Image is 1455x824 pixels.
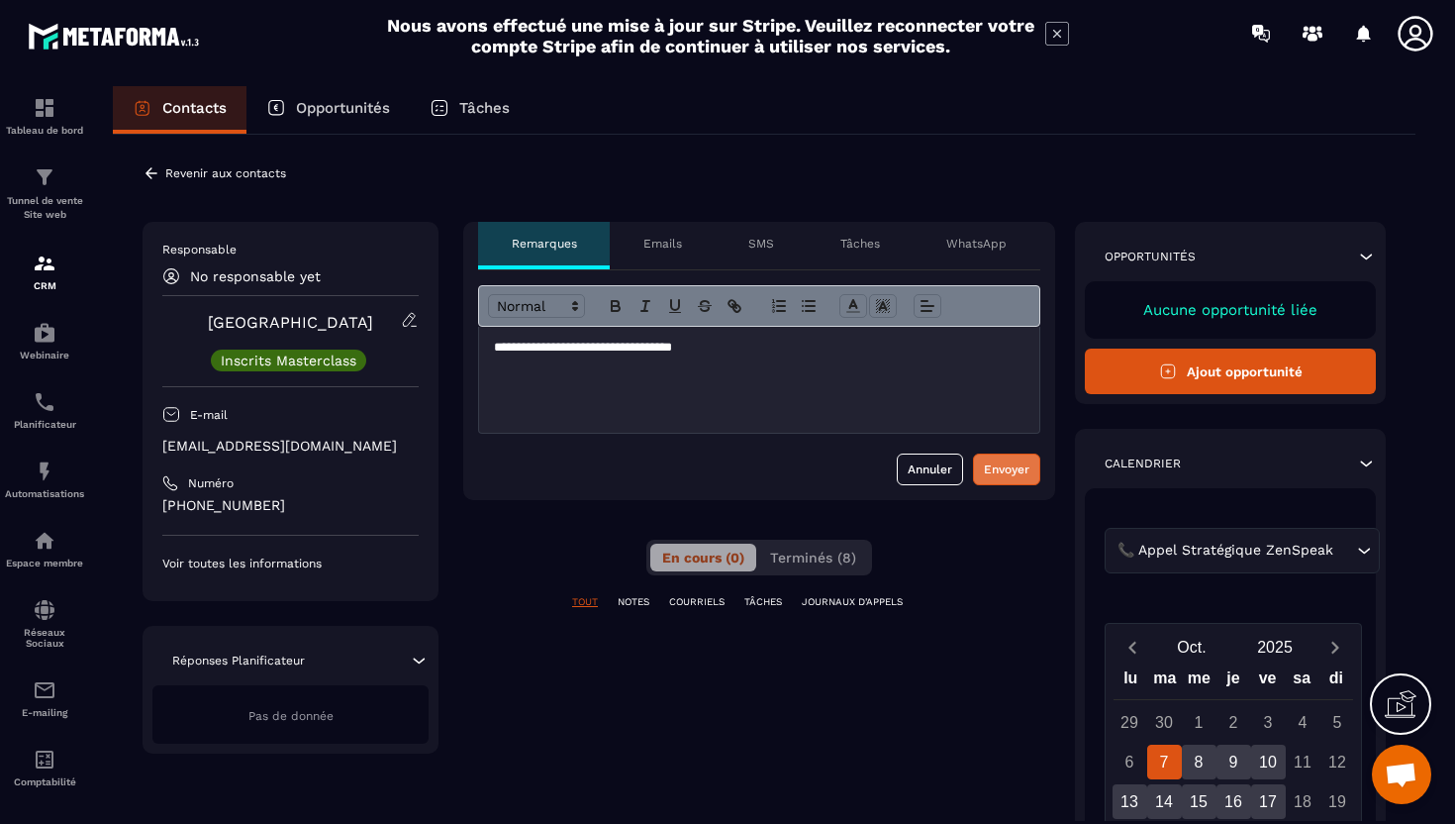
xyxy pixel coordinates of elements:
img: automations [33,460,56,483]
button: Next month [1316,634,1353,661]
div: 30 [1147,705,1182,740]
h2: Nous avons effectué une mise à jour sur Stripe. Veuillez reconnecter votre compte Stripe afin de ... [386,15,1035,56]
p: Aucune opportunité liée [1105,301,1356,319]
p: Opportunités [296,99,390,117]
p: Tunnel de vente Site web [5,194,84,222]
div: Ouvrir le chat [1372,745,1431,804]
div: ma [1148,665,1183,699]
div: 4 [1286,705,1320,740]
div: 19 [1320,784,1355,819]
p: SMS [748,236,774,252]
div: lu [1114,665,1148,699]
div: 8 [1182,745,1216,779]
button: Ajout opportunité [1085,349,1376,394]
p: Remarques [512,236,577,252]
button: Open months overlay [1150,630,1233,665]
div: 13 [1113,784,1147,819]
p: COURRIELS [669,595,725,609]
p: Planificateur [5,419,84,430]
p: Tâches [459,99,510,117]
div: 18 [1286,784,1320,819]
img: formation [33,252,56,275]
input: Search for option [1337,540,1352,562]
p: Webinaire [5,350,84,360]
a: emailemailE-mailing [5,664,84,733]
span: En cours (0) [662,550,744,566]
button: Annuler [897,454,963,485]
p: Numéro [188,475,234,491]
div: sa [1285,665,1319,699]
p: WhatsApp [946,236,1007,252]
div: 14 [1147,784,1182,819]
a: social-networksocial-networkRéseaux Sociaux [5,583,84,664]
button: Terminés (8) [758,544,868,571]
div: me [1182,665,1216,699]
p: JOURNAUX D'APPELS [802,595,903,609]
div: 29 [1113,705,1147,740]
div: 9 [1216,745,1251,779]
a: formationformationCRM [5,237,84,306]
p: No responsable yet [190,268,321,284]
p: E-mailing [5,707,84,718]
p: Responsable [162,242,419,257]
p: [EMAIL_ADDRESS][DOMAIN_NAME] [162,437,419,456]
a: Opportunités [246,86,410,134]
p: Inscrits Masterclass [221,354,356,367]
div: 15 [1182,784,1216,819]
div: 2 [1216,705,1251,740]
button: Open years overlay [1233,630,1316,665]
div: Search for option [1105,528,1380,573]
img: formation [33,96,56,120]
p: TOUT [572,595,598,609]
div: ve [1250,665,1285,699]
p: Automatisations [5,488,84,499]
img: scheduler [33,390,56,414]
a: schedulerschedulerPlanificateur [5,375,84,445]
a: automationsautomationsWebinaire [5,306,84,375]
div: 1 [1182,705,1216,740]
img: formation [33,165,56,189]
p: CRM [5,280,84,291]
p: Calendrier [1105,456,1181,471]
p: E-mail [190,407,228,423]
img: email [33,678,56,702]
a: Contacts [113,86,246,134]
span: Terminés (8) [770,550,856,566]
p: Tâches [840,236,880,252]
a: formationformationTunnel de vente Site web [5,151,84,237]
span: Pas de donnée [248,709,334,723]
p: Revenir aux contacts [165,166,286,180]
span: 📞 Appel Stratégique ZenSpeak [1113,540,1337,562]
a: Tâches [410,86,530,134]
p: Comptabilité [5,776,84,787]
div: 7 [1147,745,1182,779]
div: di [1318,665,1353,699]
p: Emails [643,236,682,252]
p: Opportunités [1105,249,1196,264]
div: 16 [1216,784,1251,819]
div: 10 [1251,745,1286,779]
div: Envoyer [984,460,1029,479]
div: 17 [1251,784,1286,819]
p: Tableau de bord [5,125,84,136]
button: Previous month [1114,634,1150,661]
img: social-network [33,598,56,622]
a: automationsautomationsEspace membre [5,514,84,583]
p: Espace membre [5,558,84,568]
a: automationsautomationsAutomatisations [5,445,84,514]
img: automations [33,529,56,553]
div: 6 [1113,745,1147,779]
img: accountant [33,748,56,772]
a: formationformationTableau de bord [5,81,84,151]
p: NOTES [618,595,649,609]
button: En cours (0) [650,544,756,571]
div: 12 [1320,745,1355,779]
div: 5 [1320,705,1355,740]
button: Envoyer [973,454,1040,485]
img: automations [33,321,56,345]
p: Réseaux Sociaux [5,627,84,649]
img: logo [28,18,206,54]
div: 11 [1286,745,1320,779]
a: accountantaccountantComptabilité [5,733,84,802]
p: Contacts [162,99,227,117]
